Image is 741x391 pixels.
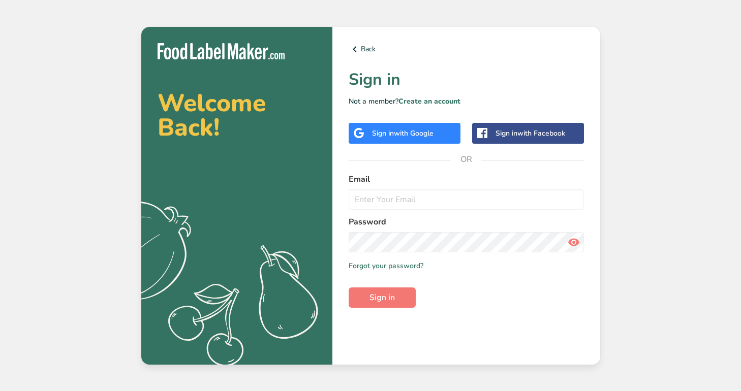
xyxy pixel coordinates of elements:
[372,128,434,139] div: Sign in
[451,144,481,175] span: OR
[349,173,584,185] label: Email
[517,128,565,138] span: with Facebook
[394,128,434,138] span: with Google
[349,216,584,228] label: Password
[349,43,584,55] a: Back
[496,128,565,139] div: Sign in
[349,287,416,308] button: Sign in
[398,96,460,106] a: Create an account
[349,189,584,210] input: Enter Your Email
[349,96,584,107] p: Not a member?
[349,68,584,92] h1: Sign in
[158,91,316,140] h2: Welcome Back!
[158,43,285,60] img: Food Label Maker
[349,260,423,271] a: Forgot your password?
[369,291,395,304] span: Sign in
